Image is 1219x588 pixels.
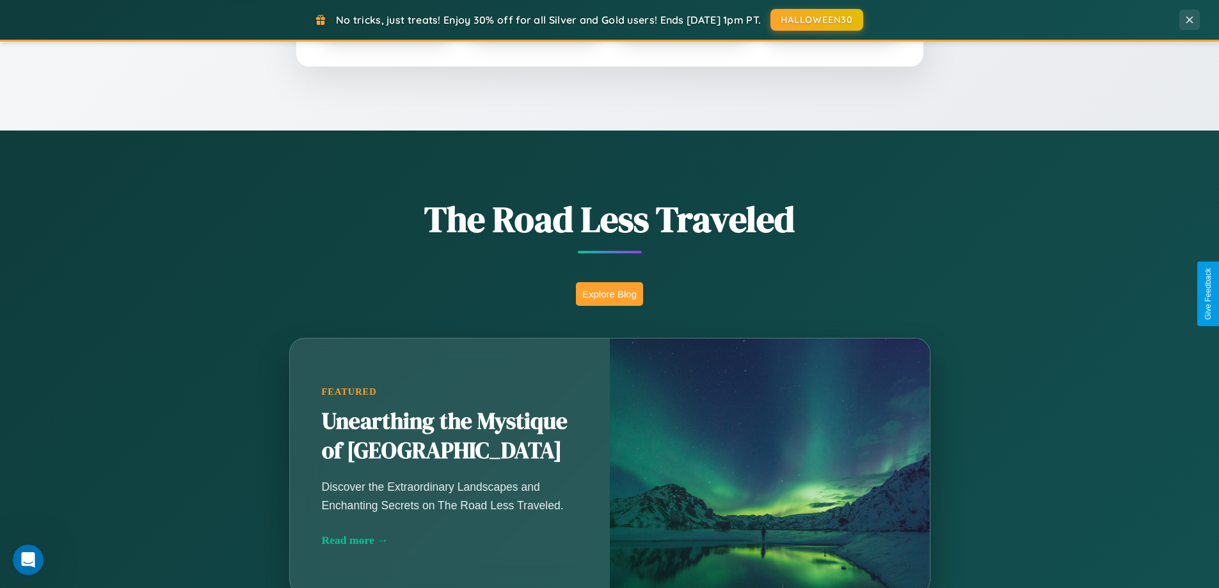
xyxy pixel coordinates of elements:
div: Featured [322,386,578,397]
p: Discover the Extraordinary Landscapes and Enchanting Secrets on The Road Less Traveled. [322,478,578,514]
button: HALLOWEEN30 [770,9,863,31]
h2: Unearthing the Mystique of [GEOGRAPHIC_DATA] [322,407,578,466]
div: Read more → [322,534,578,547]
h1: The Road Less Traveled [226,195,994,244]
iframe: Intercom live chat [13,544,44,575]
div: Give Feedback [1204,268,1213,320]
span: No tricks, just treats! Enjoy 30% off for all Silver and Gold users! Ends [DATE] 1pm PT. [336,13,761,26]
button: Explore Blog [576,282,643,306]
